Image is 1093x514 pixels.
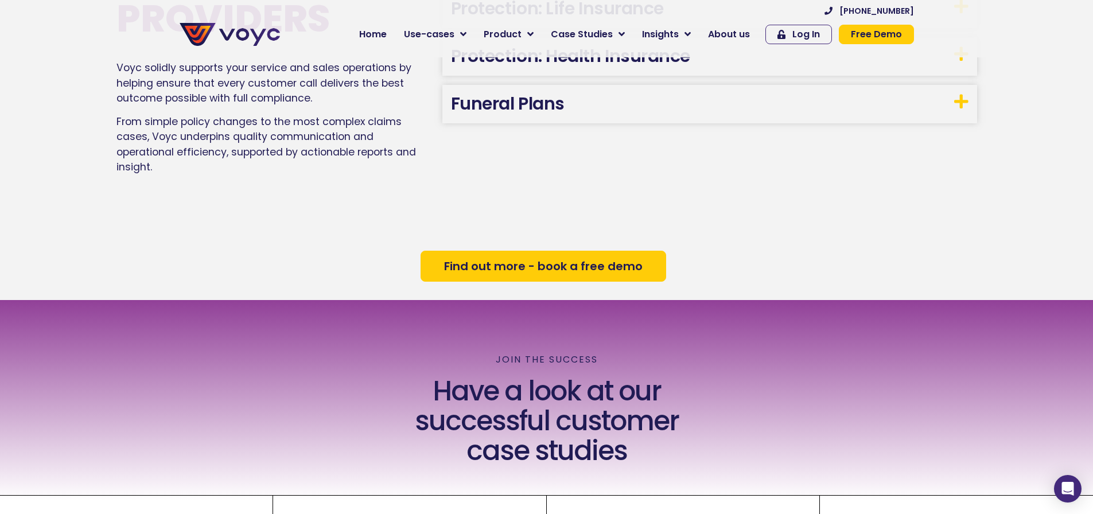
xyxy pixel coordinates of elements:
[359,28,387,41] span: Home
[395,23,475,46] a: Use-cases
[444,260,643,272] span: Find out more - book a free demo
[765,25,832,44] a: Log In
[699,23,759,46] a: About us
[1054,475,1082,503] div: Open Intercom Messenger
[851,30,902,39] span: Free Demo
[442,85,977,123] h3: Funeral Plans
[824,7,914,15] a: [PHONE_NUMBER]
[475,23,542,46] a: Product
[633,23,699,46] a: Insights
[403,355,690,365] p: join the success
[116,60,431,106] p: Voyc solidly supports your service and sales operations by helping ensure that every customer cal...
[839,7,914,15] span: [PHONE_NUMBER]
[451,91,565,116] a: Funeral Plans
[180,23,280,46] img: voyc-full-logo
[403,376,690,466] h2: Have a look at our successful customer case studies
[792,30,820,39] span: Log In
[421,251,666,282] a: Find out more - book a free demo
[708,28,750,41] span: About us
[551,28,613,41] span: Case Studies
[839,25,914,44] a: Free Demo
[116,114,431,175] p: From simple policy changes to the most complex claims cases, Voyc underpins quality communication...
[484,28,522,41] span: Product
[642,28,679,41] span: Insights
[542,23,633,46] a: Case Studies
[351,23,395,46] a: Home
[404,28,454,41] span: Use-cases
